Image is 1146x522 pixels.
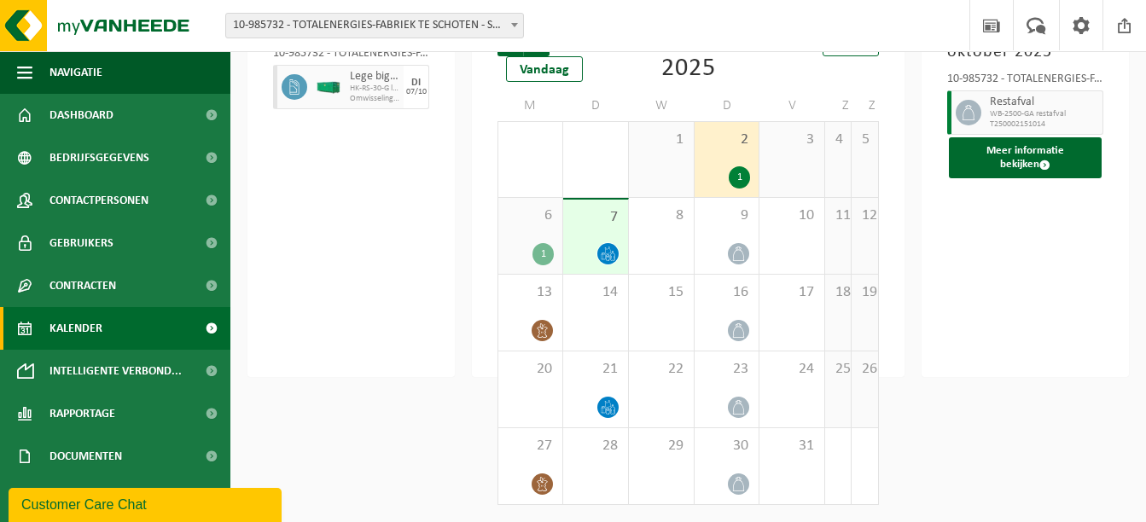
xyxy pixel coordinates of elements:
a: Print [823,31,879,56]
td: M [497,90,563,121]
span: 20 [507,360,554,379]
td: W [629,90,695,121]
span: Dashboard [49,94,113,136]
span: Omwisseling op aanvraag [350,94,399,104]
span: 29 [637,437,685,455]
div: 1 [729,166,750,188]
span: WB-2500-GA restafval [990,109,1098,119]
img: HK-RS-30-GN-00 [316,81,341,94]
span: 21 [572,360,620,379]
span: 23 [703,360,751,379]
span: Gebruikers [49,222,113,264]
td: D [563,90,629,121]
span: 1 [637,130,685,149]
span: Kalender [49,307,102,350]
span: 5 [860,130,869,149]
span: 10-985732 - TOTALENERGIES-FABRIEK TE SCHOTEN - SCHOTEN [225,13,524,38]
span: HK-RS-30-G lege bigbags - gevaarlijk, schadelijk [350,84,399,94]
span: Product Shop [49,478,127,520]
span: 13 [507,283,554,302]
span: 10-985732 - TOTALENERGIES-FABRIEK TE SCHOTEN - SCHOTEN [226,14,523,38]
span: 25 [834,360,842,379]
span: 31 [768,437,816,455]
span: 14 [572,283,620,302]
span: 24 [768,360,816,379]
td: Z [825,90,852,121]
span: Contactpersonen [49,179,148,222]
span: Intelligente verbond... [49,350,182,392]
span: Contracten [49,264,116,307]
span: Documenten [49,435,122,478]
div: Vandaag [506,56,583,82]
span: 11 [834,206,842,225]
div: 1 [532,243,554,265]
span: 6 [507,206,554,225]
span: 27 [507,437,554,455]
div: Oktober 2025 [629,31,748,82]
span: 12 [860,206,869,225]
span: 3 [768,130,816,149]
button: Meer informatie bekijken [949,137,1102,178]
span: 16 [703,283,751,302]
div: 10-985732 - TOTALENERGIES-FABRIEK TE SCHOTEN - SCHOTEN [947,73,1103,90]
div: 07/10 [406,88,427,96]
span: 4 [834,130,842,149]
span: Navigatie [49,51,102,94]
span: T250002151014 [990,119,1098,130]
div: DI [411,78,421,88]
span: Rapportage [49,392,115,435]
span: 22 [637,360,685,379]
span: 28 [572,437,620,455]
span: Restafval [990,96,1098,109]
span: Bedrijfsgegevens [49,136,149,179]
span: 8 [637,206,685,225]
span: 2 [703,130,751,149]
td: D [695,90,760,121]
span: 9 [703,206,751,225]
span: 19 [860,283,869,302]
div: 10-985732 - TOTALENERGIES-FABRIEK TE SCHOTEN - SCHOTEN [273,48,429,65]
span: 15 [637,283,685,302]
span: 18 [834,283,842,302]
td: V [759,90,825,121]
span: 17 [768,283,816,302]
span: 10 [768,206,816,225]
span: 7 [572,208,620,227]
td: Z [852,90,878,121]
span: 26 [860,360,869,379]
iframe: chat widget [9,484,285,522]
span: Lege bigbags - gevaarlijk, schadelijk [350,70,399,84]
span: 30 [703,437,751,455]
